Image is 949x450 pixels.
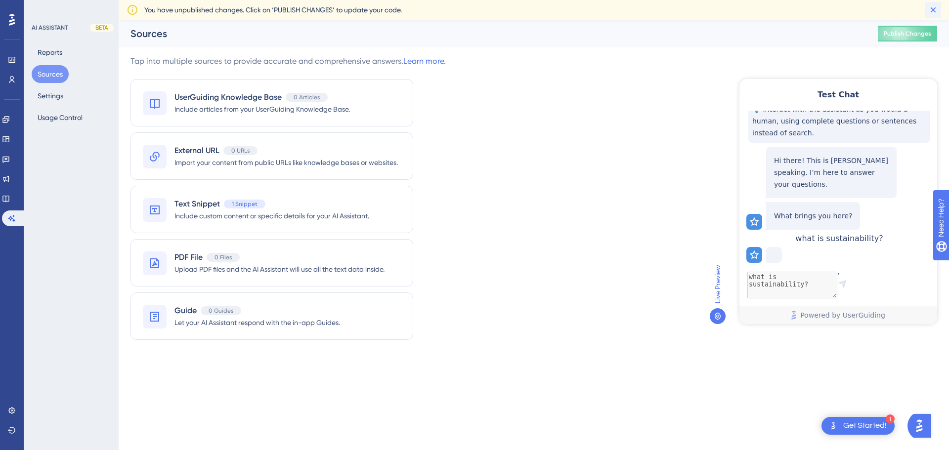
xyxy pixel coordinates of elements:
span: 0 Guides [209,307,233,315]
span: External URL [174,145,219,157]
span: Text Snippet [174,198,220,210]
div: 1 [886,414,895,423]
span: Upload PDF files and the AI Assistant will use all the text data inside. [174,263,385,275]
button: Usage Control [32,109,88,126]
span: PDF File [174,251,203,263]
button: Settings [32,87,69,105]
button: Sources [32,65,69,83]
div: AI ASSISTANT [32,24,68,32]
span: Need Help? [23,2,62,14]
div: Open Get Started! checklist, remaining modules: 1 [821,417,895,435]
div: Sources [130,27,853,41]
span: Guide [174,305,197,317]
span: Import your content from public URLs like knowledge bases or websites. [174,157,398,168]
button: Publish Changes [878,26,937,41]
button: Reports [32,43,68,61]
span: 0 Files [215,253,232,261]
span: You have unpublished changes. Click on ‘PUBLISH CHANGES’ to update your code. [144,4,402,16]
iframe: UserGuiding AI Assistant Launcher [907,411,937,441]
span: 0 Articles [294,93,320,101]
a: Learn more. [403,56,446,66]
div: Get Started! [843,420,887,431]
div: BETA [90,24,114,32]
span: 1 Snippet [232,200,258,208]
iframe: UserGuiding AI Assistant [739,79,937,324]
span: Let your AI Assistant respond with the in-app Guides. [174,317,340,328]
span: Include articles from your UserGuiding Knowledge Base. [174,103,350,115]
div: Tap into multiple sources to provide accurate and comprehensive answers. [130,55,446,67]
span: UserGuiding Knowledge Base [174,91,282,103]
span: Include custom content or specific details for your AI Assistant. [174,210,369,222]
span: 0 URLs [231,147,250,155]
span: Live Preview [712,265,724,303]
img: launcher-image-alternative-text [827,420,839,432]
span: Publish Changes [884,30,931,38]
